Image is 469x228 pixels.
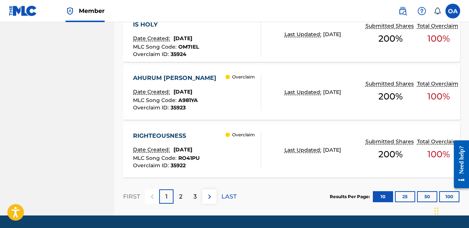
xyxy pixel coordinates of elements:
p: Total Overclaim [417,138,460,145]
p: Total Overclaim [417,80,460,88]
p: Date Created: [133,35,172,42]
a: RIGHTEOUSNESSDate Created:[DATE]MLC Song Code:RO41PUOverclaim ID:35922 OverclaimLast Updated:[DAT... [123,122,460,178]
p: 3 [193,192,197,201]
span: A981YA [178,97,198,104]
p: Overclaim [232,74,255,80]
span: [DATE] [174,146,192,153]
iframe: Resource Center [448,135,469,194]
p: Date Created: [133,88,172,96]
a: AHURUM [PERSON_NAME]Date Created:[DATE]MLC Song Code:A981YAOverclaim ID:35923 OverclaimLast Updat... [123,64,460,120]
span: MLC Song Code : [133,155,178,161]
p: Last Updated: [284,31,323,38]
button: 100 [439,191,459,202]
p: 2 [179,192,182,201]
img: MLC Logo [9,6,37,16]
img: help [417,7,426,15]
img: right [205,192,214,201]
span: 100 % [427,32,450,45]
img: Top Rightsholder [66,7,74,15]
a: OUR [DEMOGRAPHIC_DATA] IS HOLYDate Created:[DATE]MLC Song Code:OM7IELOverclaim ID:35924 Overclaim... [123,7,460,62]
span: [DATE] [323,89,341,95]
span: 100 % [427,90,450,103]
span: 35922 [171,162,186,169]
span: [DATE] [323,147,341,153]
a: Public Search [395,4,410,18]
span: [DATE] [174,88,192,95]
span: 200 % [378,148,403,161]
div: Notifications [434,7,441,15]
span: OM7IEL [178,43,199,50]
span: Overclaim ID : [133,51,171,57]
span: [DATE] [174,35,192,42]
p: 1 [165,192,168,201]
img: search [398,7,407,15]
p: Results Per Page: [330,193,372,200]
span: MLC Song Code : [133,97,178,104]
iframe: Chat Widget [432,193,469,228]
div: Drag [434,200,439,222]
span: 35924 [171,51,186,57]
p: Submitted Shares [365,138,416,145]
div: AHURUM [PERSON_NAME] [133,74,220,83]
p: Total Overclaim [417,22,460,30]
span: MLC Song Code : [133,43,178,50]
span: Overclaim ID : [133,162,171,169]
p: Submitted Shares [365,80,416,88]
span: 200 % [378,32,403,45]
p: Last Updated: [284,88,323,96]
p: Submitted Shares [365,22,416,30]
p: LAST [221,192,237,201]
span: RO41PU [178,155,200,161]
div: RIGHTEOUSNESS [133,131,200,140]
button: 10 [373,191,393,202]
span: 35923 [171,104,186,111]
button: 25 [395,191,415,202]
p: FIRST [123,192,140,201]
div: Help [414,4,429,18]
span: Overclaim ID : [133,104,171,111]
span: Member [79,7,105,15]
span: 100 % [427,148,450,161]
p: Date Created: [133,146,172,154]
p: Last Updated: [284,146,323,154]
button: 50 [417,191,437,202]
span: [DATE] [323,31,341,38]
div: User Menu [445,4,460,18]
span: 200 % [378,90,403,103]
p: Overclaim [232,131,255,138]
